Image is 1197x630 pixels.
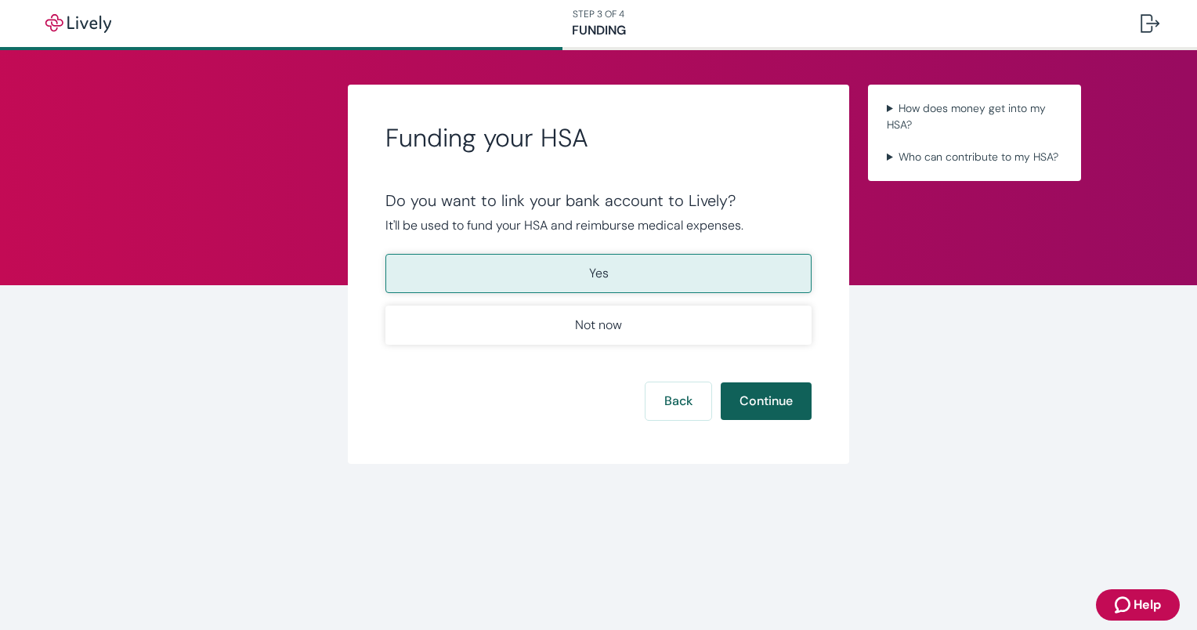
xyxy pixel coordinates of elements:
[385,122,812,154] h2: Funding your HSA
[721,382,812,420] button: Continue
[385,216,812,235] p: It'll be used to fund your HSA and reimburse medical expenses.
[34,14,122,33] img: Lively
[385,306,812,345] button: Not now
[575,316,622,335] p: Not now
[1128,5,1172,42] button: Log out
[385,191,812,210] div: Do you want to link your bank account to Lively?
[589,264,609,283] p: Yes
[881,97,1069,136] summary: How does money get into my HSA?
[1134,596,1161,614] span: Help
[881,146,1069,168] summary: Who can contribute to my HSA?
[646,382,711,420] button: Back
[1096,589,1180,621] button: Zendesk support iconHelp
[1115,596,1134,614] svg: Zendesk support icon
[385,254,812,293] button: Yes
